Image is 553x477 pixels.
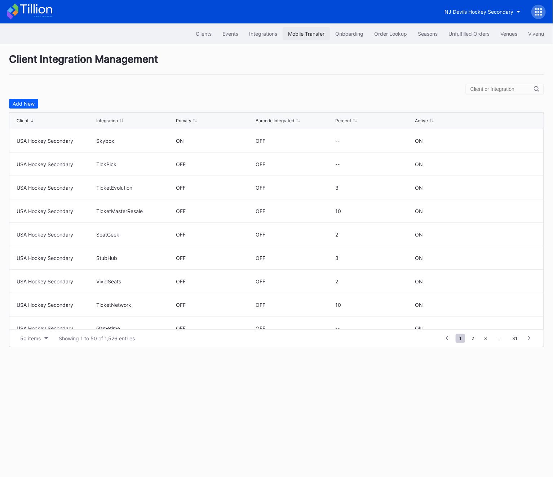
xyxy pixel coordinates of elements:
div: OFF [176,255,186,261]
div: Integration [96,118,118,123]
div: Integrations [249,31,277,37]
div: 3 [336,185,413,191]
div: TicketNetwork [96,302,174,308]
div: Clients [196,31,212,37]
div: Percent [336,118,351,123]
div: Client Integration Management [9,53,544,75]
div: Showing 1 to 50 of 1,526 entries [59,335,135,341]
div: 50 items [20,335,41,341]
div: ON [415,185,423,191]
button: Clients [190,27,217,40]
div: OFF [176,208,186,214]
div: OFF [176,231,186,238]
div: OFF [256,185,266,191]
div: Order Lookup [374,31,407,37]
div: ON [415,208,423,214]
div: OFF [256,325,266,331]
div: NJ Devils Hockey Secondary [444,9,513,15]
div: StubHub [96,255,174,261]
div: OFF [256,138,266,144]
button: Vivenu [523,27,549,40]
div: Active [415,118,428,123]
div: OFF [256,302,266,308]
div: Events [222,31,238,37]
div: USA Hockey Secondary [17,138,94,144]
div: OFF [176,325,186,331]
div: OFF [176,161,186,167]
div: Gametime [96,325,174,331]
div: 2 [336,278,413,284]
input: Client or Integration [470,86,534,92]
div: Venues [500,31,517,37]
span: 31 [509,334,521,343]
span: 3 [481,334,491,343]
div: ON [415,161,423,167]
a: Seasons [412,27,443,40]
div: OFF [256,161,266,167]
div: USA Hockey Secondary [17,255,94,261]
div: Seasons [418,31,438,37]
div: Add New [13,101,35,107]
button: Venues [495,27,523,40]
div: 10 [336,302,413,308]
div: ON [415,231,423,238]
button: Add New [9,99,38,109]
div: USA Hockey Secondary [17,185,94,191]
div: -- [336,138,413,144]
div: Unfulfilled Orders [448,31,490,37]
div: Client [17,118,28,123]
div: ON [176,138,184,144]
div: OFF [256,278,266,284]
div: ON [415,255,423,261]
div: Barcode Integrated [256,118,295,123]
div: OFF [256,208,266,214]
span: 2 [468,334,478,343]
div: USA Hockey Secondary [17,302,94,308]
div: 2 [336,231,413,238]
button: 50 items [17,334,52,343]
div: OFF [256,231,266,238]
div: Vivenu [528,31,544,37]
button: Onboarding [330,27,369,40]
div: 3 [336,255,413,261]
button: Order Lookup [369,27,412,40]
div: Primary [176,118,191,123]
div: USA Hockey Secondary [17,208,94,214]
div: -- [336,161,413,167]
div: TicketMasterResale [96,208,174,214]
div: Mobile Transfer [288,31,324,37]
div: TicketEvolution [96,185,174,191]
div: VividSeats [96,278,174,284]
div: USA Hockey Secondary [17,325,94,331]
div: TickPick [96,161,174,167]
button: NJ Devils Hockey Secondary [439,5,526,18]
div: USA Hockey Secondary [17,161,94,167]
div: ... [492,335,507,341]
div: ON [415,302,423,308]
div: -- [336,325,413,331]
button: Integrations [244,27,283,40]
div: SeatGeek [96,231,174,238]
div: Onboarding [335,31,363,37]
button: Unfulfilled Orders [443,27,495,40]
button: Mobile Transfer [283,27,330,40]
div: ON [415,138,423,144]
div: OFF [256,255,266,261]
div: OFF [176,278,186,284]
div: USA Hockey Secondary [17,278,94,284]
div: USA Hockey Secondary [17,231,94,238]
div: OFF [176,185,186,191]
div: Skybox [96,138,174,144]
div: ON [415,278,423,284]
button: Events [217,27,244,40]
div: OFF [176,302,186,308]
